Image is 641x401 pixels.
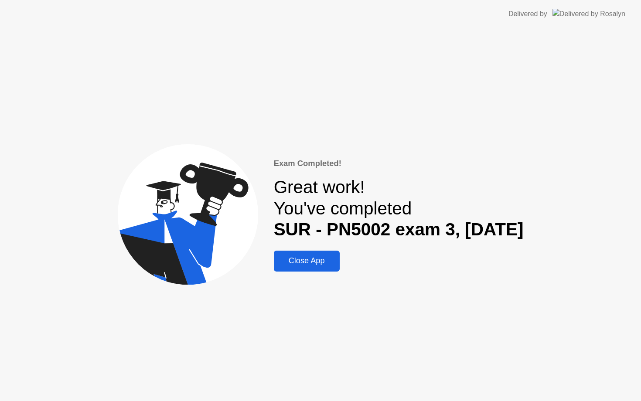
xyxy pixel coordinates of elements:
button: Close App [274,251,340,272]
div: Exam Completed! [274,157,524,170]
div: Delivered by [508,9,547,19]
div: Close App [276,256,337,265]
div: Great work! You've completed [274,177,524,240]
b: SUR - PN5002 exam 3, [DATE] [274,219,524,239]
img: Delivered by Rosalyn [552,9,625,19]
